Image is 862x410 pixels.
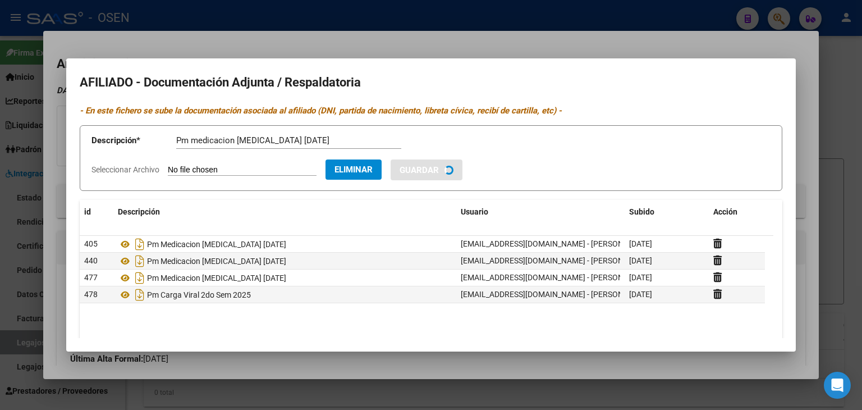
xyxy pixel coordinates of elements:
span: Eliminar [334,165,373,175]
span: Subido [629,207,654,216]
div: Open Intercom Messenger [824,372,851,399]
span: Pm Medicacion [MEDICAL_DATA] [DATE] [147,257,286,266]
h2: AFILIADO - Documentación Adjunta / Respaldatoria [80,72,782,93]
button: Eliminar [325,160,382,180]
span: Descripción [118,207,160,216]
span: Pm Medicacion [MEDICAL_DATA] [DATE] [147,274,286,283]
span: [DATE] [629,273,652,282]
i: Descargar documento [132,269,147,287]
span: Guardar [400,165,439,175]
datatable-header-cell: Subido [625,200,709,224]
span: Pm Carga Viral 2do Sem 2025 [147,290,251,299]
datatable-header-cell: Acción [709,200,765,224]
span: [EMAIL_ADDRESS][DOMAIN_NAME] - [PERSON_NAME] [461,273,651,282]
p: Descripción [91,134,176,147]
span: [DATE] [629,239,652,248]
span: id [84,207,91,216]
span: [DATE] [629,290,652,299]
span: Acción [713,207,737,216]
datatable-header-cell: id [80,200,113,224]
span: 478 [84,290,98,299]
i: Descargar documento [132,286,147,304]
span: [EMAIL_ADDRESS][DOMAIN_NAME] - [PERSON_NAME] [461,239,651,248]
datatable-header-cell: Usuario [456,200,625,224]
span: Pm Medicacion [MEDICAL_DATA] [DATE] [147,240,286,249]
span: [EMAIL_ADDRESS][DOMAIN_NAME] - [PERSON_NAME] [461,290,651,299]
span: Seleccionar Archivo [91,165,159,174]
span: 440 [84,256,98,265]
i: Descargar documento [132,235,147,253]
i: Descargar documento [132,252,147,270]
span: 477 [84,273,98,282]
span: Usuario [461,207,488,216]
span: [EMAIL_ADDRESS][DOMAIN_NAME] - [PERSON_NAME] [461,256,651,265]
span: 405 [84,239,98,248]
span: [DATE] [629,256,652,265]
datatable-header-cell: Descripción [113,200,456,224]
i: - En este fichero se sube la documentación asociada al afiliado (DNI, partida de nacimiento, libr... [80,106,562,116]
button: Guardar [391,160,462,180]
